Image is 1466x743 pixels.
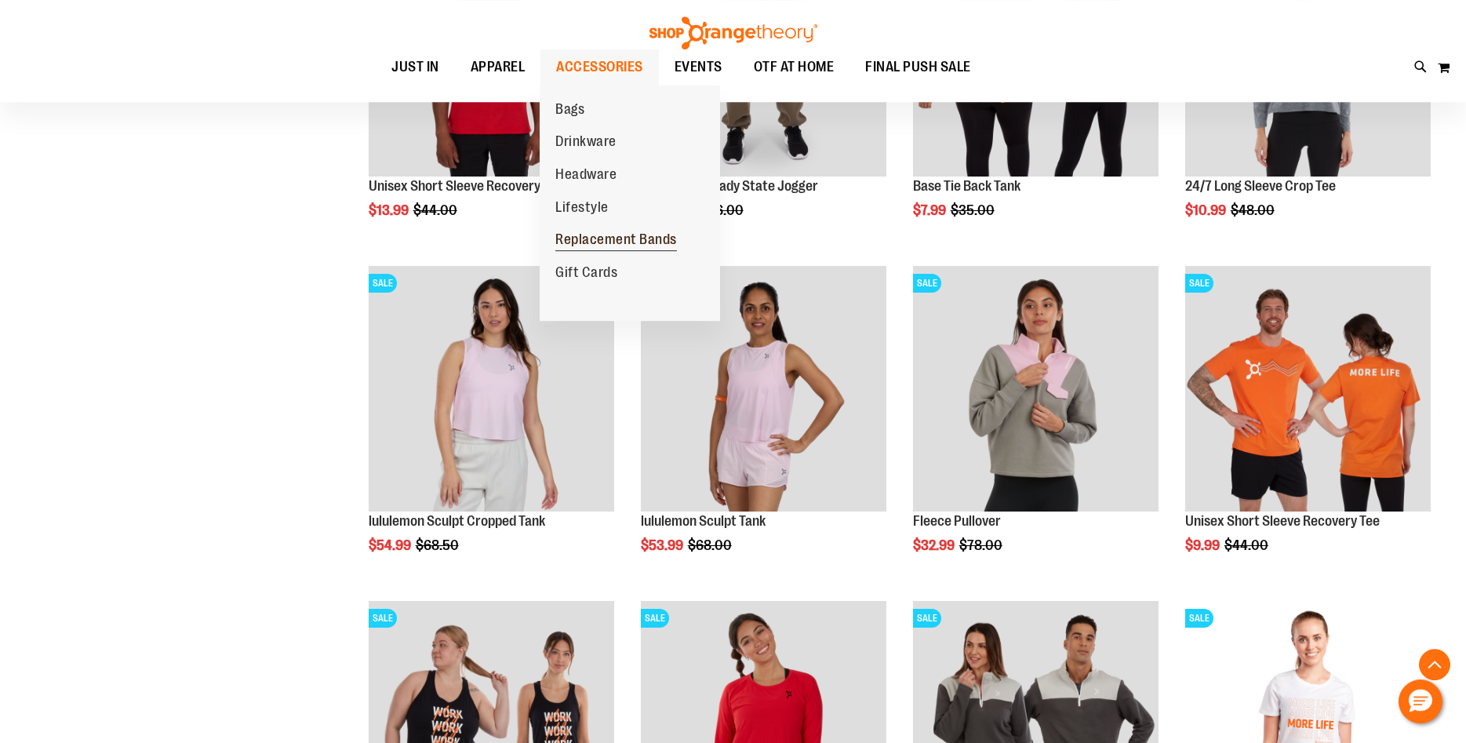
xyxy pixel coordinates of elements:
[369,178,563,194] a: Unisex Short Sleeve Recovery Tee
[754,49,835,85] span: OTF AT HOME
[361,258,622,593] div: product
[738,49,850,86] a: OTF AT HOME
[913,513,1001,529] a: Fleece Pullover
[540,126,632,158] a: Drinkware
[471,49,526,85] span: APPAREL
[1185,274,1213,293] span: SALE
[951,202,997,218] span: $35.00
[865,49,971,85] span: FINAL PUSH SALE
[641,513,766,529] a: lululemon Sculpt Tank
[641,266,886,512] img: Main Image of 1538347
[1185,178,1336,194] a: 24/7 Long Sleeve Crop Tee
[1224,537,1271,553] span: $44.00
[369,274,397,293] span: SALE
[555,264,617,284] span: Gift Cards
[913,537,957,553] span: $32.99
[540,257,633,290] a: Gift Cards
[540,93,600,126] a: Bags
[391,49,439,85] span: JUST IN
[369,537,413,553] span: $54.99
[849,49,987,85] a: FINAL PUSH SALE
[540,49,659,86] a: ACCESSORIES
[540,86,720,321] ul: ACCESSORIES
[369,266,614,512] img: lululemon Sculpt Cropped Tank
[1419,649,1450,680] button: Back To Top
[555,231,677,251] span: Replacement Bands
[555,199,609,219] span: Lifestyle
[555,101,584,121] span: Bags
[540,224,693,257] a: Replacement Bands
[555,166,617,186] span: Headware
[1185,202,1228,218] span: $10.99
[1185,266,1431,512] img: Product image for Unisex Short Sleeve Recovery Tee
[641,178,818,194] a: lululemon Steady State Jogger
[641,609,669,628] span: SALE
[369,609,397,628] span: SALE
[633,258,894,593] div: product
[455,49,541,86] a: APPAREL
[416,537,461,553] span: $68.50
[540,158,632,191] a: Headware
[641,266,886,514] a: Main Image of 1538347SALE
[913,266,1159,512] img: Product image for Fleece Pullover
[555,133,617,153] span: Drinkware
[913,178,1020,194] a: Base Tie Back Tank
[659,49,738,86] a: EVENTS
[369,513,545,529] a: lululemon Sculpt Cropped Tank
[369,202,411,218] span: $13.99
[959,537,1005,553] span: $78.00
[675,49,722,85] span: EVENTS
[1231,202,1277,218] span: $48.00
[688,537,734,553] span: $68.00
[913,609,941,628] span: SALE
[913,202,948,218] span: $7.99
[556,49,643,85] span: ACCESSORIES
[913,266,1159,514] a: Product image for Fleece PulloverSALE
[540,191,624,224] a: Lifestyle
[1185,513,1380,529] a: Unisex Short Sleeve Recovery Tee
[1185,266,1431,514] a: Product image for Unisex Short Sleeve Recovery TeeSALE
[647,16,820,49] img: Shop Orangetheory
[913,274,941,293] span: SALE
[1177,258,1439,593] div: product
[413,202,460,218] span: $44.00
[1399,679,1442,723] button: Hello, have a question? Let’s chat.
[369,266,614,514] a: lululemon Sculpt Cropped TankSALE
[641,537,686,553] span: $53.99
[1185,609,1213,628] span: SALE
[905,258,1166,593] div: product
[376,49,455,86] a: JUST IN
[1185,537,1222,553] span: $9.99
